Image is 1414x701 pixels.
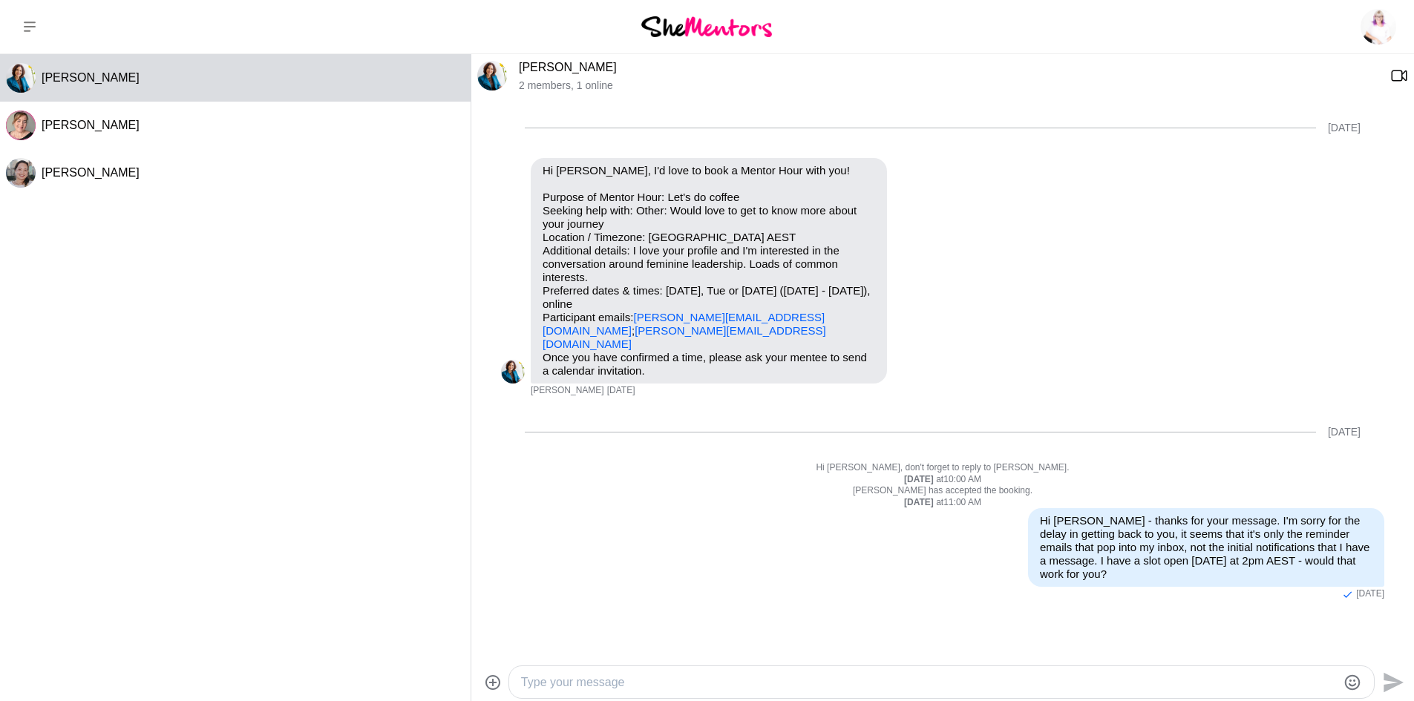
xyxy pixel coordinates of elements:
[543,191,875,351] p: Purpose of Mentor Hour: Let's do coffee Seeking help with: Other: Would love to get to know more ...
[42,166,140,179] span: [PERSON_NAME]
[904,474,936,484] strong: [DATE]
[1343,674,1361,691] button: Emoji picker
[1375,665,1408,699] button: Send
[543,164,875,177] p: Hi [PERSON_NAME], I'd love to book a Mentor Hour with you!
[501,497,1384,509] div: at 11:00 AM
[42,119,140,131] span: [PERSON_NAME]
[521,674,1337,691] textarea: Type your message
[1361,9,1396,45] img: Lorraine Hamilton
[501,462,1384,474] p: Hi [PERSON_NAME], don't forget to reply to [PERSON_NAME].
[543,324,826,350] a: [PERSON_NAME][EMAIL_ADDRESS][DOMAIN_NAME]
[1328,426,1361,438] div: [DATE]
[6,63,36,93] img: V
[904,497,936,507] strong: [DATE]
[6,111,36,140] div: Ruth Slade
[1356,588,1384,600] time: 2025-08-31T23:02:33.597Z
[531,385,604,397] span: [PERSON_NAME]
[501,360,525,384] div: Vicki Abraham
[501,360,525,384] img: V
[6,158,36,188] div: Yiyang Chen
[1328,122,1361,134] div: [DATE]
[519,61,617,73] a: [PERSON_NAME]
[501,474,1384,486] div: at 10:00 AM
[543,311,825,337] a: [PERSON_NAME][EMAIL_ADDRESS][DOMAIN_NAME]
[519,79,1378,92] p: 2 members , 1 online
[641,16,772,36] img: She Mentors Logo
[42,71,140,84] span: [PERSON_NAME]
[1040,514,1372,581] p: Hi [PERSON_NAME] - thanks for your message. I'm sorry for the delay in getting back to you, it se...
[6,63,36,93] div: Vicki Abraham
[6,111,36,140] img: R
[6,158,36,188] img: Y
[477,61,507,90] img: V
[543,351,875,378] p: Once you have confirmed a time, please ask your mentee to send a calendar invitation.
[501,485,1384,497] p: [PERSON_NAME] has accepted the booking.
[477,61,507,90] div: Vicki Abraham
[607,385,635,397] time: 2025-08-27T06:27:34.551Z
